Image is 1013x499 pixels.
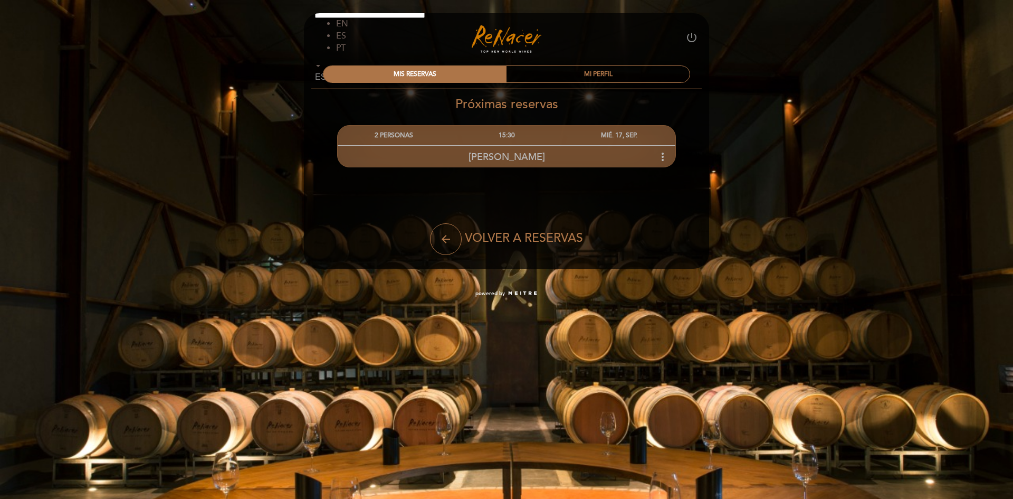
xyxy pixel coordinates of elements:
div: MIS RESERVAS [323,66,506,82]
span: ES [336,31,346,41]
div: MIÉ. 17, SEP. [563,126,675,145]
span: EN [336,18,348,29]
button: arrow_back [430,223,462,255]
span: VOLVER A RESERVAS [465,231,583,246]
span: [PERSON_NAME] [469,151,545,163]
i: arrow_back [439,233,452,246]
h2: Próximas reservas [303,97,710,112]
span: powered by [475,290,505,297]
div: 2 PERSONAS [338,126,450,145]
i: power_settings_new [685,31,698,44]
a: Turismo Renacer [441,25,572,54]
span: PT [336,43,346,53]
button: power_settings_new [685,31,698,48]
div: MI PERFIL [506,66,690,82]
div: 15:30 [450,126,562,145]
i: more_vert [656,150,669,163]
a: powered by [475,290,538,297]
img: MEITRE [508,291,538,296]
